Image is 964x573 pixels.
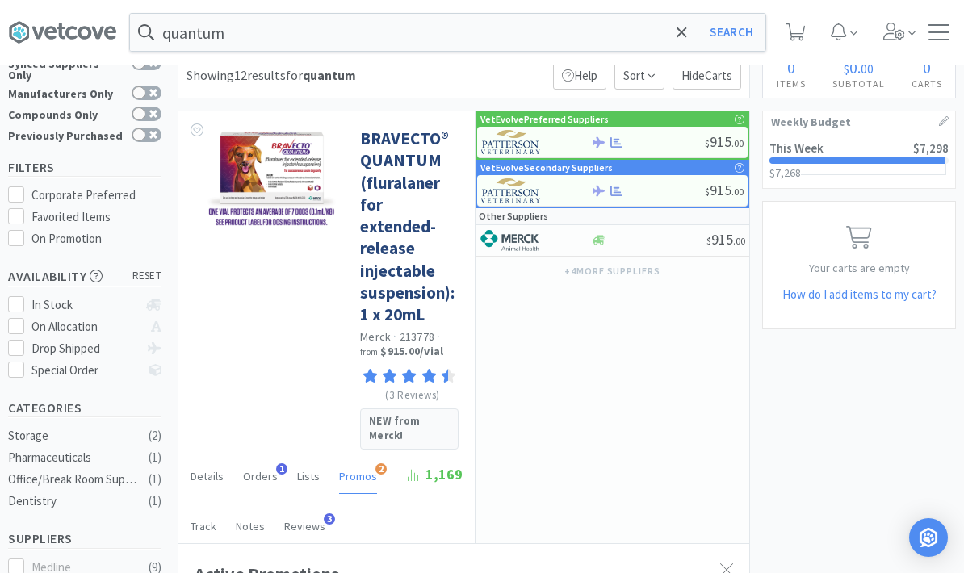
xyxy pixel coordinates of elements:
[149,470,161,489] div: ( 1 )
[763,132,955,188] a: This Week$7,298$7,268
[673,62,741,90] p: Hide Carts
[236,519,265,533] span: Notes
[698,14,765,51] button: Search
[31,361,139,380] div: Special Order
[339,469,377,483] span: Promos
[923,57,931,77] span: 0
[324,513,335,525] span: 3
[480,228,540,253] img: 6d7abf38e3b8462597f4a2f88dede81e_176.png
[31,317,139,337] div: On Allocation
[481,178,542,203] img: f5e969b455434c6296c6d81ef179fa71_3.png
[132,268,162,285] span: reset
[8,56,124,81] div: Synced Suppliers Only
[479,208,548,224] p: Other Suppliers
[393,329,396,344] span: ·
[819,76,898,91] h4: Subtotal
[243,469,278,483] span: Orders
[705,181,744,199] span: 915
[8,491,139,511] div: Dentistry
[705,186,710,198] span: $
[553,62,606,90] p: Help
[369,414,420,442] strong: NEW from Merck!
[819,60,898,76] div: .
[8,128,124,141] div: Previously Purchased
[187,65,356,86] div: Showing 12 results
[31,229,162,249] div: On Promotion
[8,399,161,417] h5: Categories
[763,259,955,277] p: Your carts are empty
[31,207,162,227] div: Favorited Items
[31,295,139,315] div: In Stock
[769,142,824,154] h2: This Week
[360,329,391,344] a: Merck
[360,128,459,326] a: BRAVECTO® QUANTUM (fluralaner for extended-release injectable suspension): 1 x 20mL
[385,387,440,404] p: (3 Reviews)
[360,346,378,358] span: from
[849,57,857,77] span: 0
[8,158,161,177] h5: Filters
[276,463,287,475] span: 1
[8,470,139,489] div: Office/Break Room Supplies
[380,344,443,358] strong: $915.00 / vial
[375,463,387,475] span: 2
[705,132,744,151] span: 915
[763,76,819,91] h4: Items
[408,465,463,483] span: 1,169
[130,14,765,51] input: Search by item, sku, manufacturer, ingredient, size...
[31,186,162,205] div: Corporate Preferred
[284,519,325,533] span: Reviews
[297,469,320,483] span: Lists
[286,67,356,83] span: for
[614,62,664,90] span: Sort
[769,165,801,180] span: $7,268
[705,137,710,149] span: $
[8,426,139,445] div: Storage
[913,140,949,156] span: $7,298
[303,67,356,83] strong: quantum
[787,57,795,77] span: 0
[8,448,139,467] div: Pharmaceuticals
[481,130,542,154] img: f5e969b455434c6296c6d81ef179fa71_3.png
[8,86,124,99] div: Manufacturers Only
[763,285,955,304] h5: How do I add items to my cart?
[733,235,745,247] span: . 00
[898,76,955,91] h4: Carts
[149,491,161,511] div: ( 1 )
[731,137,744,149] span: . 00
[191,519,216,533] span: Track
[31,339,139,358] div: Drop Shipped
[771,111,947,132] h1: Weekly Budget
[556,260,669,282] button: +4more suppliers
[8,267,161,286] h5: Availability
[480,111,609,127] p: VetEvolve Preferred Suppliers
[400,329,435,344] span: 213778
[191,469,224,483] span: Details
[706,230,745,249] span: 915
[207,128,336,232] img: f502b60e20a94989973cbb06b53a3b95_570828.jpg
[8,107,124,120] div: Compounds Only
[731,186,744,198] span: . 00
[861,61,874,77] span: 00
[844,61,849,77] span: $
[437,329,440,344] span: ·
[149,448,161,467] div: ( 1 )
[480,160,613,175] p: VetEvolve Secondary Suppliers
[909,518,948,557] div: Open Intercom Messenger
[149,426,161,445] div: ( 2 )
[8,529,161,548] h5: Suppliers
[706,235,711,247] span: $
